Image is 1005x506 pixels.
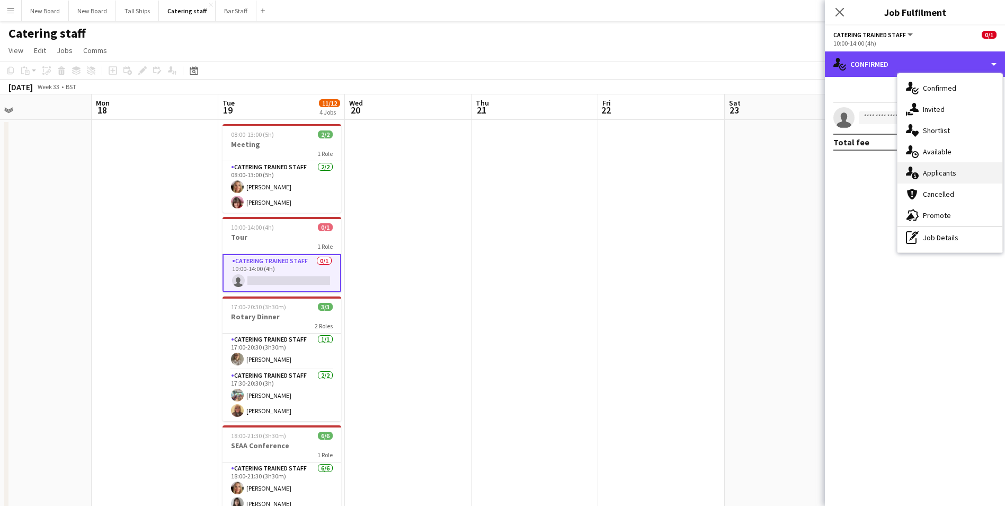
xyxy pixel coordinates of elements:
[897,120,1002,141] div: Shortlist
[83,46,107,55] span: Comms
[223,161,341,213] app-card-role: Catering trained staff2/208:00-13:00 (5h)[PERSON_NAME][PERSON_NAME]
[159,1,216,21] button: Catering staff
[476,98,489,108] span: Thu
[223,124,341,213] app-job-card: 08:00-13:00 (5h)2/2Meeting1 RoleCatering trained staff2/208:00-13:00 (5h)[PERSON_NAME][PERSON_NAME]
[223,370,341,421] app-card-role: Catering trained staff2/217:30-20:30 (3h)[PERSON_NAME][PERSON_NAME]
[96,98,110,108] span: Mon
[35,83,61,91] span: Week 33
[231,223,274,231] span: 10:00-14:00 (4h)
[8,46,23,55] span: View
[30,43,50,57] a: Edit
[223,217,341,292] app-job-card: 10:00-14:00 (4h)0/1Tour1 RoleCatering trained staff0/110:00-14:00 (4h)
[318,130,333,138] span: 2/2
[833,31,906,39] span: Catering trained staff
[231,432,286,440] span: 18:00-21:30 (3h30m)
[317,242,333,250] span: 1 Role
[982,31,997,39] span: 0/1
[897,205,1002,226] div: Promote
[69,1,116,21] button: New Board
[318,303,333,311] span: 3/3
[94,104,110,116] span: 18
[317,150,333,158] span: 1 Role
[223,296,341,421] app-job-card: 17:00-20:30 (3h30m)3/3Rotary Dinner2 RolesCatering trained staff1/117:00-20:30 (3h30m)[PERSON_NAM...
[223,98,235,108] span: Tue
[349,98,363,108] span: Wed
[231,130,274,138] span: 08:00-13:00 (5h)
[223,441,341,450] h3: SEAA Conference
[116,1,159,21] button: Tall Ships
[79,43,111,57] a: Comms
[8,25,86,41] h1: Catering staff
[223,232,341,242] h3: Tour
[825,51,1005,77] div: Confirmed
[223,254,341,292] app-card-role: Catering trained staff0/110:00-14:00 (4h)
[318,223,333,231] span: 0/1
[8,82,33,92] div: [DATE]
[897,184,1002,205] div: Cancelled
[602,98,611,108] span: Fri
[223,139,341,149] h3: Meeting
[223,334,341,370] app-card-role: Catering trained staff1/117:00-20:30 (3h30m)[PERSON_NAME]
[833,137,869,147] div: Total fee
[22,1,69,21] button: New Board
[52,43,77,57] a: Jobs
[897,141,1002,162] div: Available
[833,31,914,39] button: Catering trained staff
[897,162,1002,184] div: Applicants
[319,99,340,107] span: 11/12
[897,77,1002,99] div: Confirmed
[216,1,256,21] button: Bar Staff
[315,322,333,330] span: 2 Roles
[221,104,235,116] span: 19
[34,46,46,55] span: Edit
[348,104,363,116] span: 20
[727,104,741,116] span: 23
[317,451,333,459] span: 1 Role
[729,98,741,108] span: Sat
[319,108,340,116] div: 4 Jobs
[897,99,1002,120] div: Invited
[833,39,997,47] div: 10:00-14:00 (4h)
[223,312,341,321] h3: Rotary Dinner
[474,104,489,116] span: 21
[601,104,611,116] span: 22
[57,46,73,55] span: Jobs
[318,432,333,440] span: 6/6
[231,303,286,311] span: 17:00-20:30 (3h30m)
[4,43,28,57] a: View
[66,83,76,91] div: BST
[825,5,1005,19] h3: Job Fulfilment
[897,227,1002,248] div: Job Details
